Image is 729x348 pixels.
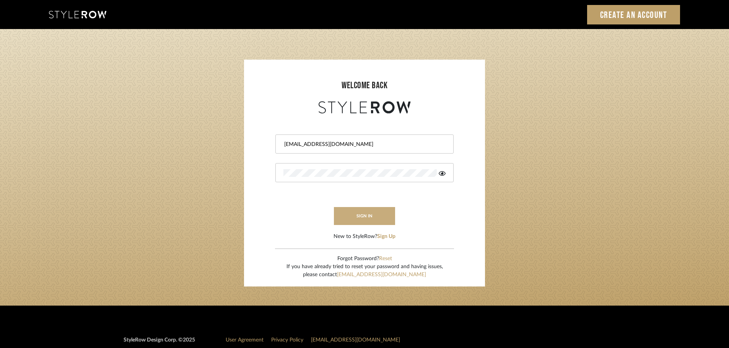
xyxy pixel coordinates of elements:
[587,5,680,24] a: Create an Account
[337,272,426,277] a: [EMAIL_ADDRESS][DOMAIN_NAME]
[379,255,392,263] button: Reset
[311,337,400,343] a: [EMAIL_ADDRESS][DOMAIN_NAME]
[286,263,443,279] div: If you have already tried to reset your password and having issues, please contact
[286,255,443,263] div: Forgot Password?
[334,233,395,241] div: New to StyleRow?
[252,79,477,92] div: welcome back
[226,337,264,343] a: User Agreement
[334,207,395,225] button: sign in
[283,141,444,148] input: Email Address
[271,337,303,343] a: Privacy Policy
[377,233,395,241] button: Sign Up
